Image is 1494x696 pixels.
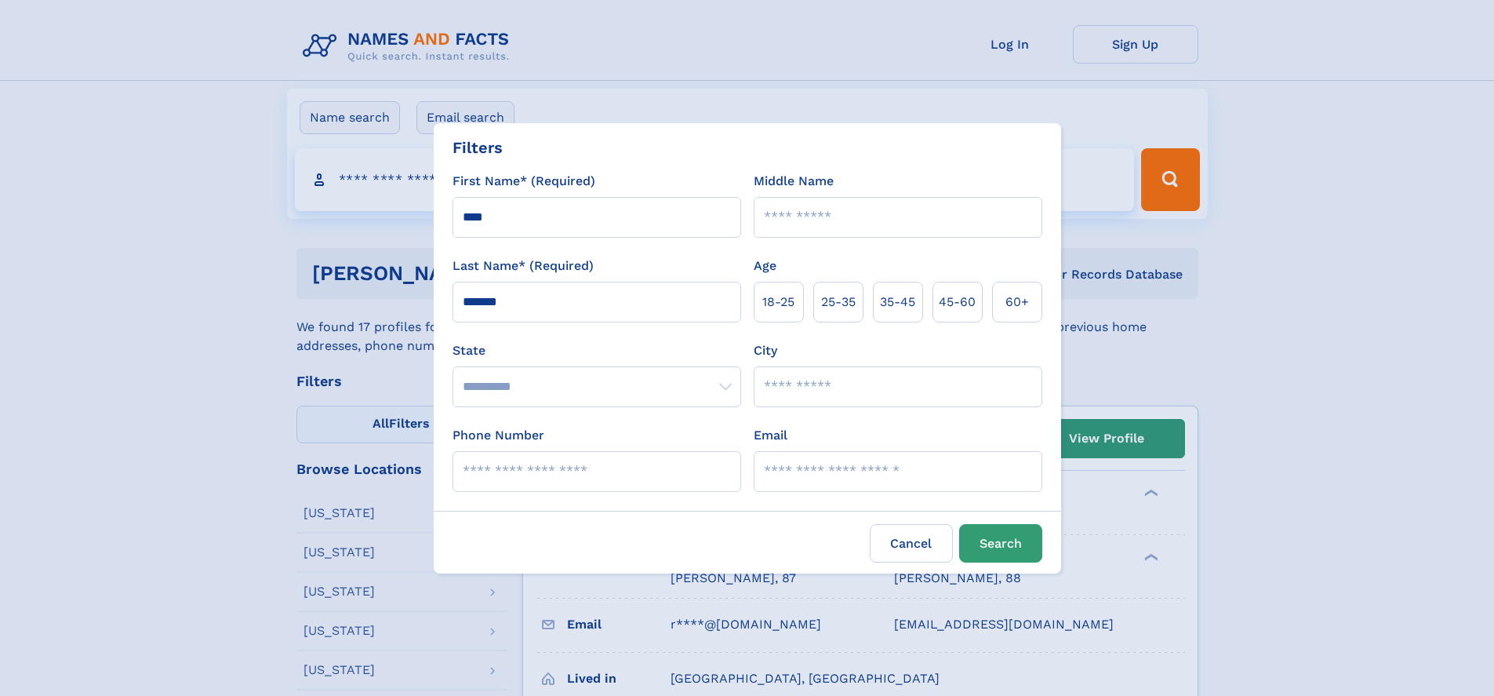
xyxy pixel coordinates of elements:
[453,136,503,159] div: Filters
[453,426,544,445] label: Phone Number
[453,172,595,191] label: First Name* (Required)
[821,293,856,312] span: 25‑35
[762,293,794,312] span: 18‑25
[453,341,741,360] label: State
[754,426,787,445] label: Email
[453,257,594,275] label: Last Name* (Required)
[754,172,834,191] label: Middle Name
[959,524,1042,563] button: Search
[754,341,777,360] label: City
[939,293,976,312] span: 45‑60
[880,293,915,312] span: 35‑45
[1005,293,1029,312] span: 60+
[754,257,776,275] label: Age
[870,524,953,563] label: Cancel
